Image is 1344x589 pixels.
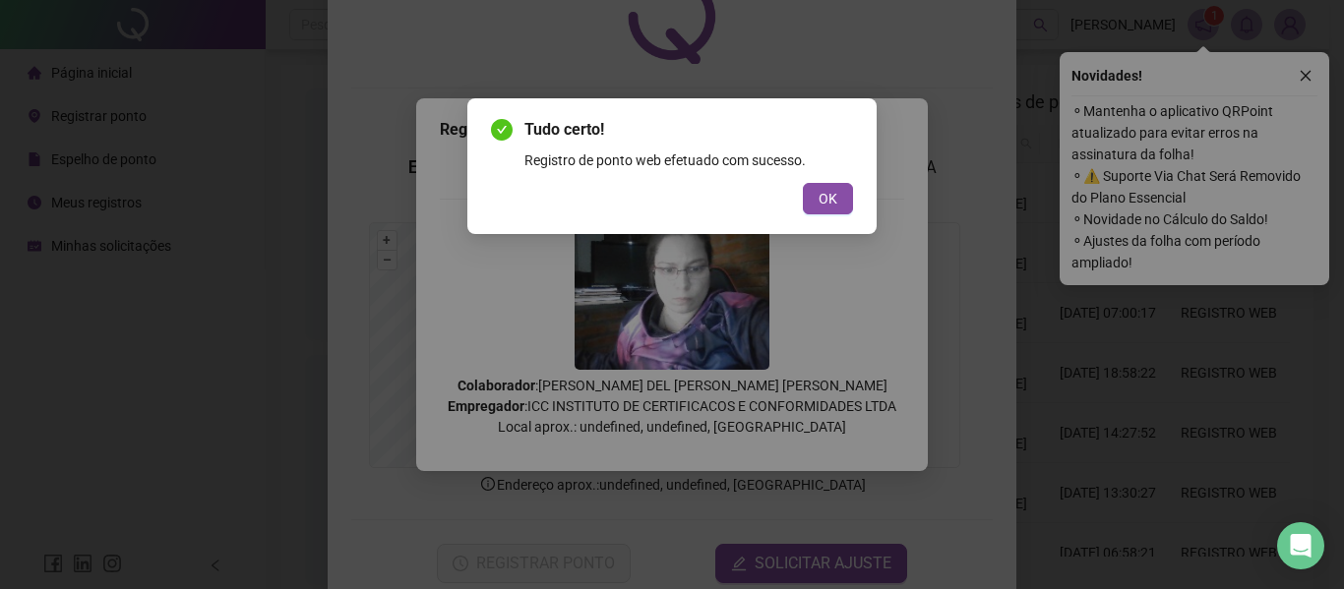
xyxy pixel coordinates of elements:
[819,188,837,209] span: OK
[524,149,853,171] div: Registro de ponto web efetuado com sucesso.
[1277,522,1324,569] div: Open Intercom Messenger
[524,118,853,142] span: Tudo certo!
[491,119,513,141] span: check-circle
[803,183,853,214] button: OK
